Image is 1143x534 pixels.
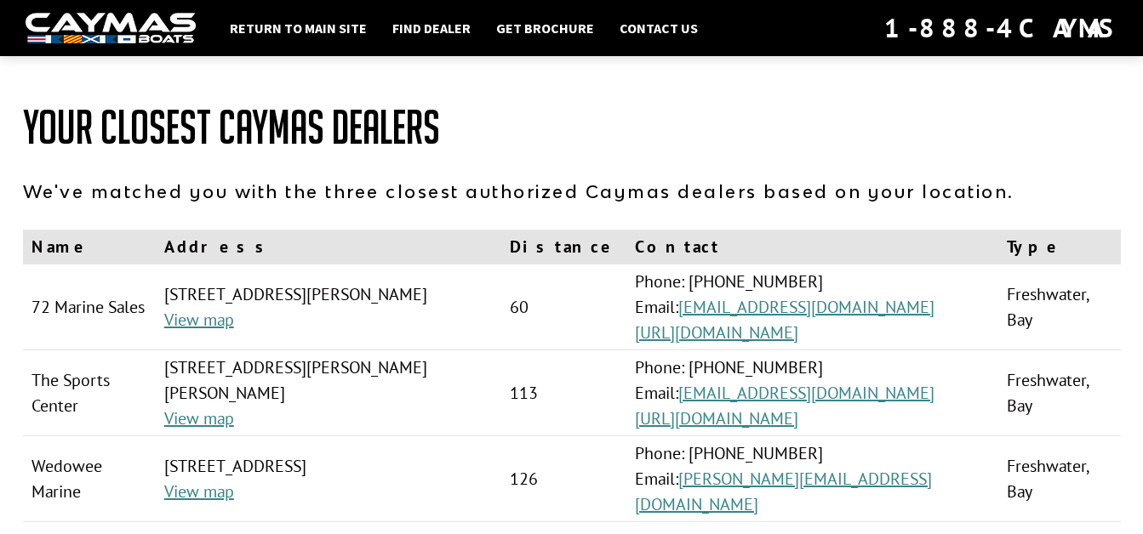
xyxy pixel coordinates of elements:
a: [URL][DOMAIN_NAME] [635,321,798,344]
a: [EMAIL_ADDRESS][DOMAIN_NAME] [678,296,934,318]
th: Name [23,230,156,264]
td: Wedowee Marine [23,436,156,522]
td: Phone: [PHONE_NUMBER] Email: [626,350,998,436]
a: View map [164,480,234,503]
td: [STREET_ADDRESS][PERSON_NAME][PERSON_NAME] [156,350,501,436]
img: white-logo-c9c8dbefe5ff5ceceb0f0178aa75bf4bb51f6bca0971e226c86eb53dfe498488.png [26,13,196,44]
td: 72 Marine Sales [23,264,156,350]
a: [PERSON_NAME][EMAIL_ADDRESS][DOMAIN_NAME] [635,468,932,515]
div: 1-888-4CAYMAS [884,9,1117,47]
a: View map [164,309,234,331]
td: 60 [501,264,626,350]
td: [STREET_ADDRESS][PERSON_NAME] [156,264,501,350]
a: View map [164,407,234,429]
td: The Sports Center [23,350,156,436]
th: Type [998,230,1120,264]
th: Address [156,230,501,264]
a: Return to main site [221,17,375,39]
th: Distance [501,230,626,264]
td: Freshwater, Bay [998,350,1120,436]
td: Freshwater, Bay [998,436,1120,522]
th: Contact [626,230,998,264]
a: Contact Us [611,17,706,39]
h1: Your Closest Caymas Dealers [23,102,1121,153]
a: [URL][DOMAIN_NAME] [635,407,798,429]
p: We've matched you with the three closest authorized Caymas dealers based on your location. [23,179,1121,204]
td: 113 [501,350,626,436]
a: Find Dealer [384,17,479,39]
td: Freshwater, Bay [998,264,1120,350]
td: Phone: [PHONE_NUMBER] Email: [626,436,998,522]
td: [STREET_ADDRESS] [156,436,501,522]
td: 126 [501,436,626,522]
a: [EMAIL_ADDRESS][DOMAIN_NAME] [678,382,934,404]
a: Get Brochure [488,17,603,39]
td: Phone: [PHONE_NUMBER] Email: [626,264,998,350]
